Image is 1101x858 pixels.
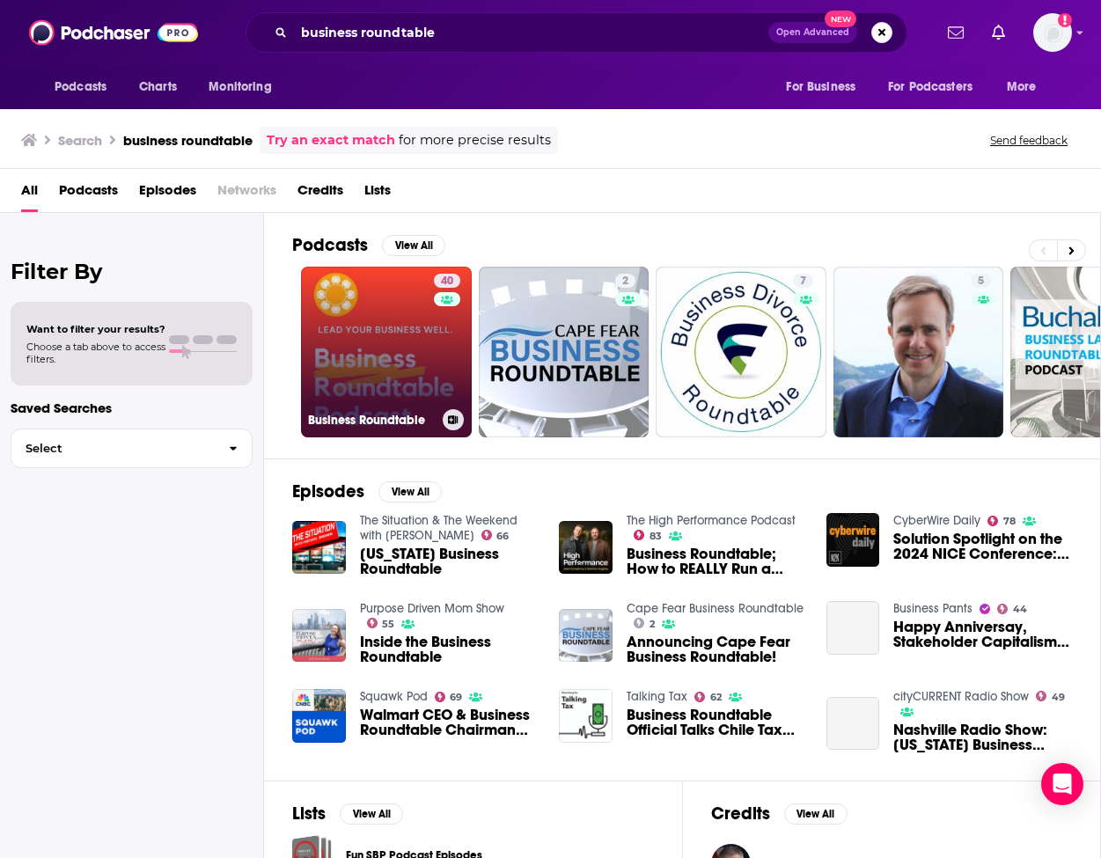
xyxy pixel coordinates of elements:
button: View All [382,235,445,256]
div: Search podcasts, credits, & more... [246,12,907,53]
button: Show profile menu [1033,13,1072,52]
a: Solution Spotlight on the 2024 NICE Conference: Business Roundtable. [893,532,1072,561]
a: 2 [479,267,650,437]
a: 7 [793,274,813,288]
span: 83 [650,532,662,540]
img: Colorado Business Roundtable [292,521,346,575]
span: Networks [217,176,276,212]
a: Try an exact match [267,130,395,150]
img: Walmart CEO & Business Roundtable Chairman Doug McMillon [292,689,346,743]
span: Logged in as Society22 [1033,13,1072,52]
a: Business Pants [893,601,973,616]
a: cityCURRENT Radio Show [893,689,1029,704]
a: CreditsView All [711,803,848,825]
a: EpisodesView All [292,480,442,502]
img: Business Roundtable Official Talks Chile Tax Treaty [559,689,613,743]
span: [US_STATE] Business Roundtable [360,546,539,576]
a: Episodes [139,176,196,212]
span: Want to filter your results? [26,323,165,335]
span: for more precise results [399,130,551,150]
button: Send feedback [985,133,1073,148]
a: Business Roundtable Official Talks Chile Tax Treaty [627,708,805,737]
a: 66 [481,530,510,540]
a: Announcing Cape Fear Business Roundtable! [627,634,805,664]
a: 5 [971,274,991,288]
a: Nashville Radio Show: Tennessee Business Roundtable [826,697,880,751]
a: Solution Spotlight on the 2024 NICE Conference: Business Roundtable. [826,513,880,567]
span: Charts [139,75,177,99]
span: Business Roundtable; How to REALLY Run a Business in [DATE] [627,546,805,576]
button: open menu [774,70,877,104]
a: 7 [656,267,826,437]
span: Select [11,443,215,454]
span: 44 [1013,605,1027,613]
a: 49 [1036,691,1065,701]
a: The Situation & The Weekend with Michael Brown [360,513,517,543]
a: Business Roundtable; How to REALLY Run a Business in 2024 [627,546,805,576]
a: Happy Anniversay, Stakeholder Capitalism! Sincerely, The Business Roundtable [826,601,880,655]
span: 2 [650,620,655,628]
a: 40Business Roundtable [301,267,472,437]
a: 5 [833,267,1004,437]
svg: Add a profile image [1058,13,1072,27]
span: For Podcasters [888,75,973,99]
h2: Podcasts [292,234,368,256]
button: open menu [42,70,129,104]
a: Cape Fear Business Roundtable [627,601,804,616]
img: Business Roundtable; How to REALLY Run a Business in 2024 [559,521,613,575]
a: Inside the Business Roundtable [360,634,539,664]
span: 40 [441,273,453,290]
a: Walmart CEO & Business Roundtable Chairman Doug McMillon [360,708,539,737]
h3: business roundtable [123,132,253,149]
a: Show notifications dropdown [985,18,1012,48]
span: 55 [382,620,394,628]
h2: Lists [292,803,326,825]
a: ListsView All [292,803,403,825]
img: Announcing Cape Fear Business Roundtable! [559,609,613,663]
h2: Episodes [292,480,364,502]
a: Purpose Driven Mom Show [360,601,504,616]
a: Credits [297,176,343,212]
a: Happy Anniversay, Stakeholder Capitalism! Sincerely, The Business Roundtable [893,620,1072,649]
a: Squawk Pod [360,689,428,704]
a: 78 [987,516,1016,526]
a: Lists [364,176,391,212]
span: Podcasts [55,75,106,99]
input: Search podcasts, credits, & more... [294,18,768,47]
span: Open Advanced [776,28,849,37]
button: open menu [196,70,294,104]
img: User Profile [1033,13,1072,52]
span: 5 [978,273,984,290]
a: 69 [435,692,463,702]
span: 62 [710,693,722,701]
a: 44 [997,604,1027,614]
span: 69 [450,693,462,701]
a: Nashville Radio Show: Tennessee Business Roundtable [893,722,1072,752]
a: PodcastsView All [292,234,445,256]
div: Open Intercom Messenger [1041,763,1083,805]
p: Saved Searches [11,400,253,416]
img: Inside the Business Roundtable [292,609,346,663]
span: New [825,11,856,27]
span: 66 [496,532,509,540]
span: For Business [786,75,855,99]
h2: Credits [711,803,770,825]
a: Podchaser - Follow, Share and Rate Podcasts [29,16,198,49]
button: open menu [877,70,998,104]
span: 2 [622,273,628,290]
span: Nashville Radio Show: [US_STATE] Business Roundtable [893,722,1072,752]
button: Select [11,429,253,468]
span: 7 [800,273,806,290]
